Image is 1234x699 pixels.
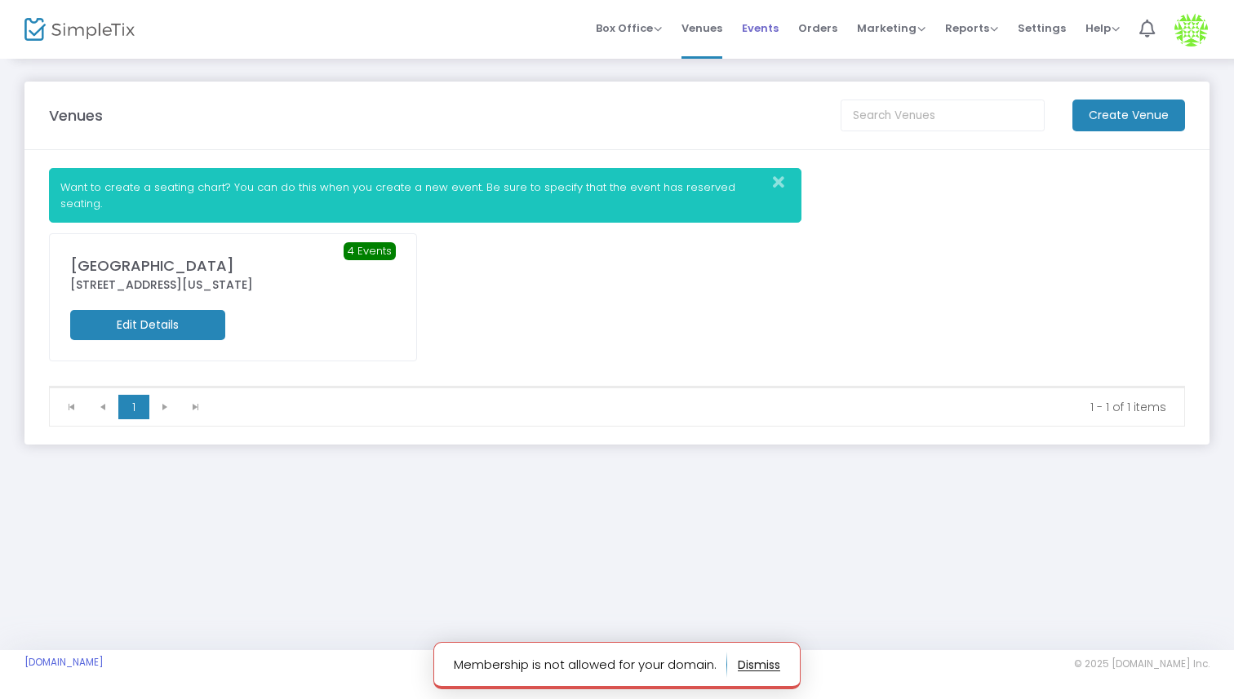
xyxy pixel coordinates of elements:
div: Data table [50,387,1184,387]
span: Reports [945,20,998,36]
div: Want to create a seating chart? You can do this when you create a new event. Be sure to specify t... [49,168,801,223]
div: [GEOGRAPHIC_DATA] [70,254,396,277]
span: Page 1 [118,395,149,419]
span: Box Office [596,20,662,36]
span: Marketing [857,20,925,36]
span: Help [1085,20,1120,36]
a: [DOMAIN_NAME] [24,656,104,669]
div: [STREET_ADDRESS][US_STATE] [70,277,396,294]
input: Search Venues [841,100,1045,131]
m-button: Create Venue [1072,100,1185,131]
m-panel-title: Venues [49,104,103,126]
span: Settings [1018,7,1066,49]
span: Orders [798,7,837,49]
span: Events [742,7,779,49]
span: © 2025 [DOMAIN_NAME] Inc. [1074,657,1210,670]
button: dismiss [738,652,780,678]
m-button: Edit Details [70,310,225,340]
button: Close [768,169,801,196]
span: 4 Events [344,242,396,260]
kendo-pager-info: 1 - 1 of 1 items [223,399,1166,415]
span: Venues [681,7,722,49]
p: Membership is not allowed for your domain. [454,652,727,678]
